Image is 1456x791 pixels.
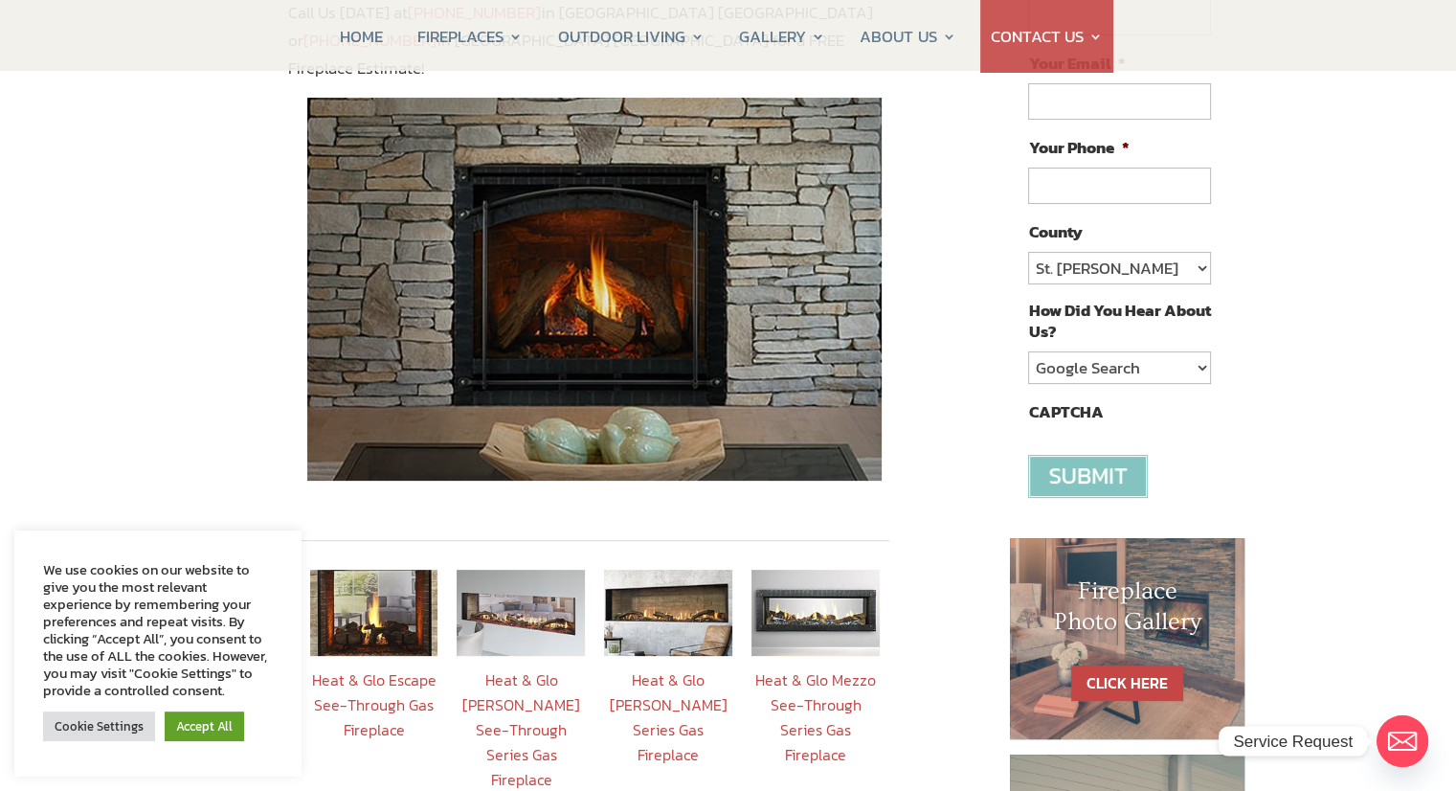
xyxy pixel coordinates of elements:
div: We use cookies on our website to give you the most relevant experience by remembering your prefer... [43,561,273,699]
label: County [1028,221,1082,242]
label: How Did You Hear About Us? [1028,300,1210,342]
input: Submit [1028,455,1148,498]
label: Your Email [1028,53,1125,74]
label: Your Phone [1028,137,1129,158]
img: HNG-gasFP-MEZZO48ST-LoftForge-IceFog-LOG-195x177 [751,570,880,655]
a: Heat & Glo Mezzo See-Through Series Gas Fireplace [755,668,876,766]
label: CAPTCHA [1028,401,1103,422]
h1: Fireplace Photo Gallery [1048,576,1207,645]
img: HNG-Primo-II_72_195X177 [604,570,732,655]
a: Email [1377,715,1428,767]
a: Accept All [165,712,244,741]
a: Heat & Glo [PERSON_NAME] See-Through Series Gas Fireplace [462,668,580,791]
img: Heat-N-Glo Gas Fireplace [307,98,882,481]
a: Heat & Glo Escape See-Through Gas Fireplace [311,668,436,741]
a: Cookie Settings [43,712,155,741]
img: HNG-Primo-II_T2ST_195X177 [457,570,585,655]
img: HNG_gasFP_Escape-ST-01_195x177 [310,570,438,655]
a: Heat & Glo [PERSON_NAME] Series Gas Fireplace [610,668,728,766]
a: CLICK HERE [1071,666,1183,701]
